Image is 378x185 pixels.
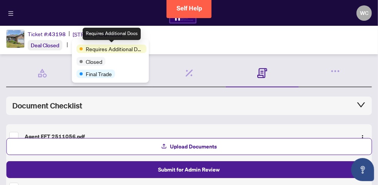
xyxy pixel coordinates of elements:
[86,45,143,53] span: Requires Additional Docs
[8,11,13,16] span: menu
[6,138,372,155] button: Upload Documents
[86,57,102,66] span: Closed
[356,100,366,109] span: collapsed
[7,30,24,48] img: IMG-E12265101_1.jpg
[6,161,372,178] button: Submit for Admin Review
[28,30,66,38] div: Ticket #:
[158,163,220,176] span: Submit for Admin Review
[25,132,350,141] div: Agent EFT 2511056.pdf
[48,31,66,38] span: 43198
[177,5,202,12] span: Self Help
[12,100,82,111] span: Document Checklist
[170,140,217,153] span: Upload Documents
[351,158,374,181] button: Open asap
[12,100,366,111] div: Document Checklist
[83,28,141,40] div: Requires Additional Docs
[86,70,112,78] span: Final Trade
[31,42,59,49] span: Deal Closed
[360,9,368,17] span: WC
[356,130,369,143] button: Logo
[73,30,122,38] span: [STREET_ADDRESS]
[360,135,366,141] img: Logo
